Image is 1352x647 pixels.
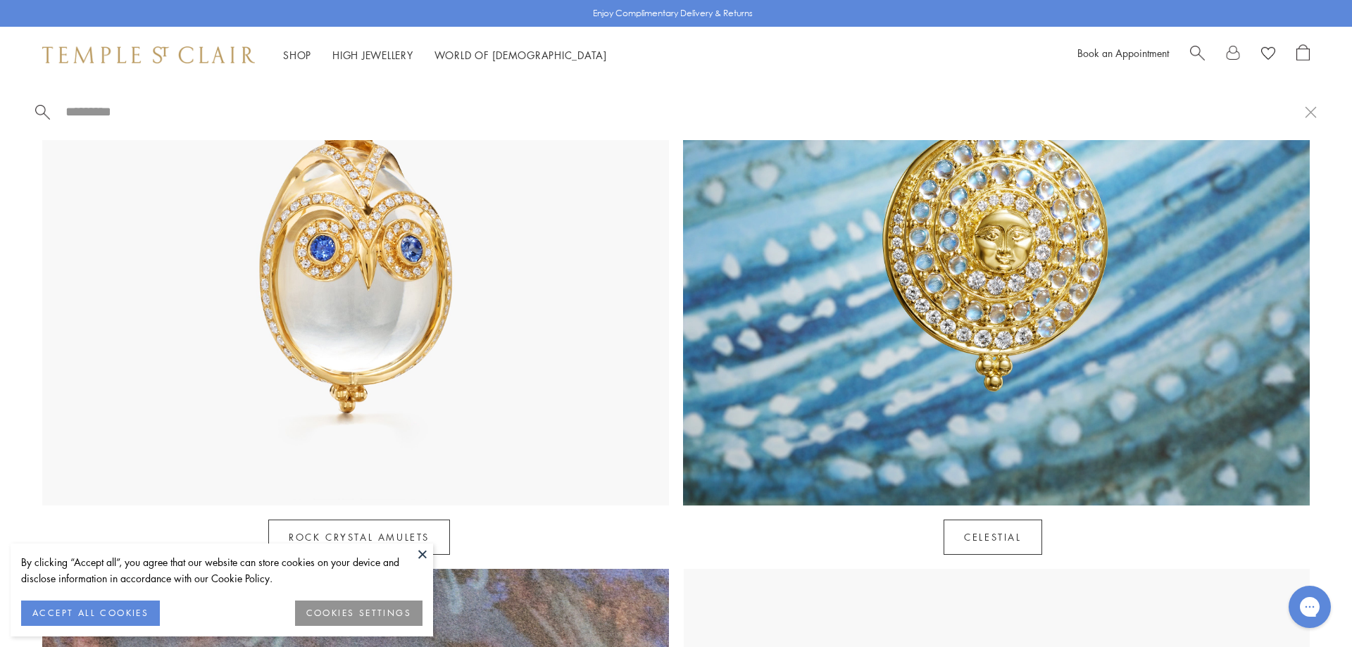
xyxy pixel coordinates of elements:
a: High JewelleryHigh Jewellery [332,48,413,62]
a: View Wishlist [1261,44,1275,65]
a: World of [DEMOGRAPHIC_DATA]World of [DEMOGRAPHIC_DATA] [434,48,607,62]
a: Rock Crystal Amulets [268,520,450,555]
img: Temple St. Clair [42,46,255,63]
button: COOKIES SETTINGS [295,601,423,626]
a: Search [1190,44,1205,65]
a: Celestial [944,520,1041,555]
a: Book an Appointment [1077,46,1169,60]
iframe: Gorgias live chat messenger [1282,581,1338,633]
div: By clicking “Accept all”, you agree that our website can store cookies on your device and disclos... [21,554,423,586]
a: ShopShop [283,48,311,62]
button: ACCEPT ALL COOKIES [21,601,160,626]
nav: Main navigation [283,46,607,64]
a: Open Shopping Bag [1296,44,1310,65]
p: Enjoy Complimentary Delivery & Returns [593,6,753,20]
